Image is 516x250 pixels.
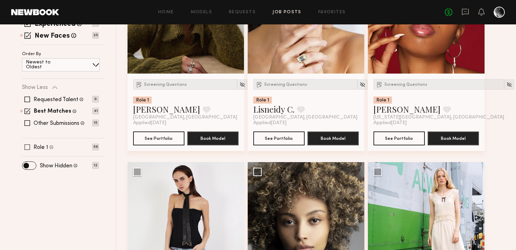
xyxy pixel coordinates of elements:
p: Order By [22,52,41,56]
img: Unhide Model [506,82,512,88]
a: [PERSON_NAME] [133,104,200,115]
p: 41 [92,108,99,114]
p: 56 [92,144,99,150]
div: Role 1 [133,97,152,104]
span: Screening Questions [144,83,187,87]
button: Book Model [428,131,479,145]
button: Book Model [307,131,359,145]
a: Favorites [318,10,346,15]
img: Unhide Model [239,82,245,88]
div: Applied [DATE] [253,120,359,126]
div: Role 1 [373,97,392,104]
a: Models [191,10,212,15]
button: See Portfolio [373,131,425,145]
p: 12 [92,162,99,169]
a: Book Model [307,135,359,141]
label: Requested Talent [34,97,78,103]
span: Screening Questions [264,83,307,87]
div: Applied [DATE] [133,120,239,126]
label: Show Hidden [40,163,72,169]
a: [PERSON_NAME] [373,104,441,115]
a: Book Model [428,135,479,141]
img: Submission Icon [376,81,383,88]
label: Other Submissions [34,121,79,126]
span: [US_STATE][GEOGRAPHIC_DATA], [GEOGRAPHIC_DATA] [373,115,504,120]
div: Applied [DATE] [373,120,479,126]
p: 25 [92,32,99,39]
label: New Faces [35,33,70,40]
button: See Portfolio [133,131,184,145]
span: Screening Questions [384,83,427,87]
button: See Portfolio [253,131,305,145]
label: Experienced [35,21,75,28]
a: Home [158,10,174,15]
a: Job Posts [272,10,301,15]
a: Requests [229,10,256,15]
label: Role 1 [34,145,48,150]
p: Newest to Oldest [26,60,67,70]
img: Unhide Model [359,82,365,88]
div: Role 1 [253,97,272,104]
a: Book Model [187,135,239,141]
p: 0 [92,96,99,103]
img: Submission Icon [256,81,263,88]
span: [GEOGRAPHIC_DATA], [GEOGRAPHIC_DATA] [133,115,237,120]
a: Lisneidy C. [253,104,295,115]
button: Book Model [187,131,239,145]
label: Best Matches [34,109,71,114]
img: Submission Icon [136,81,143,88]
p: Show Less [22,85,48,90]
span: [GEOGRAPHIC_DATA], [GEOGRAPHIC_DATA] [253,115,357,120]
p: 15 [92,120,99,126]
